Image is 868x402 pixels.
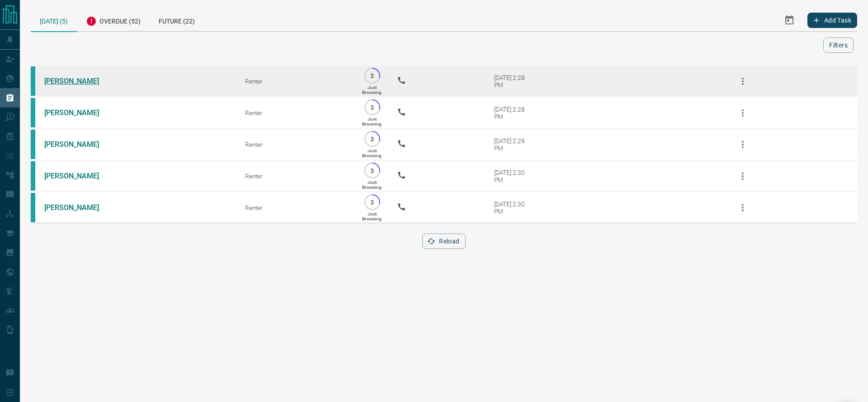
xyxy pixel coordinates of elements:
[245,173,347,180] div: Renter
[31,130,35,159] div: condos.ca
[807,13,857,28] button: Add Task
[44,203,112,212] a: [PERSON_NAME]
[494,137,533,152] div: [DATE] 2:29 PM
[245,78,347,85] div: Renter
[245,141,347,148] div: Renter
[44,140,112,149] a: [PERSON_NAME]
[494,169,533,183] div: [DATE] 2:30 PM
[362,148,382,158] p: Just Browsing
[31,193,35,222] div: condos.ca
[245,204,347,211] div: Renter
[369,199,376,206] p: 3
[31,98,35,127] div: condos.ca
[494,106,533,120] div: [DATE] 2:28 PM
[362,117,382,126] p: Just Browsing
[422,234,465,249] button: Reload
[44,172,112,180] a: [PERSON_NAME]
[362,180,382,190] p: Just Browsing
[823,37,854,53] button: Filters
[369,72,376,79] p: 3
[494,74,533,89] div: [DATE] 2:28 PM
[31,161,35,191] div: condos.ca
[778,9,800,31] button: Select Date Range
[369,104,376,111] p: 3
[31,9,77,32] div: [DATE] (5)
[362,85,382,95] p: Just Browsing
[31,66,35,96] div: condos.ca
[369,136,376,142] p: 3
[245,109,347,117] div: Renter
[44,77,112,85] a: [PERSON_NAME]
[77,9,150,31] div: Overdue (52)
[150,9,204,31] div: Future (22)
[494,201,533,215] div: [DATE] 2:30 PM
[369,167,376,174] p: 3
[362,211,382,221] p: Just Browsing
[44,108,112,117] a: [PERSON_NAME]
